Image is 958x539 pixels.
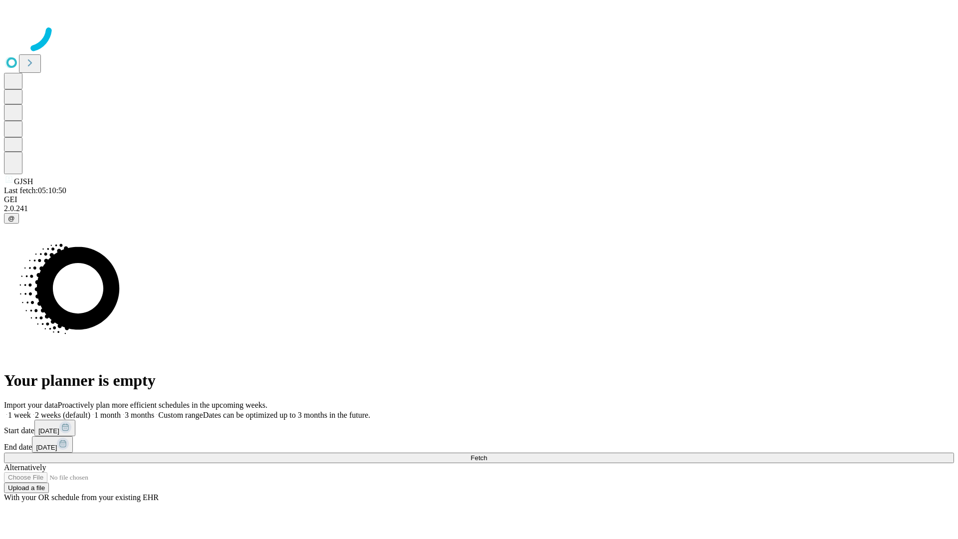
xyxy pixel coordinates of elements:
[14,177,33,186] span: GJSH
[35,411,90,419] span: 2 weeks (default)
[4,483,49,493] button: Upload a file
[4,213,19,224] button: @
[4,436,954,453] div: End date
[8,215,15,222] span: @
[125,411,154,419] span: 3 months
[94,411,121,419] span: 1 month
[203,411,370,419] span: Dates can be optimized up to 3 months in the future.
[38,427,59,435] span: [DATE]
[4,463,46,472] span: Alternatively
[4,186,66,195] span: Last fetch: 05:10:50
[58,401,267,409] span: Proactively plan more efficient schedules in the upcoming weeks.
[4,401,58,409] span: Import your data
[471,454,487,462] span: Fetch
[36,444,57,451] span: [DATE]
[4,420,954,436] div: Start date
[4,195,954,204] div: GEI
[4,371,954,390] h1: Your planner is empty
[4,453,954,463] button: Fetch
[32,436,73,453] button: [DATE]
[4,493,159,502] span: With your OR schedule from your existing EHR
[34,420,75,436] button: [DATE]
[158,411,203,419] span: Custom range
[8,411,31,419] span: 1 week
[4,204,954,213] div: 2.0.241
